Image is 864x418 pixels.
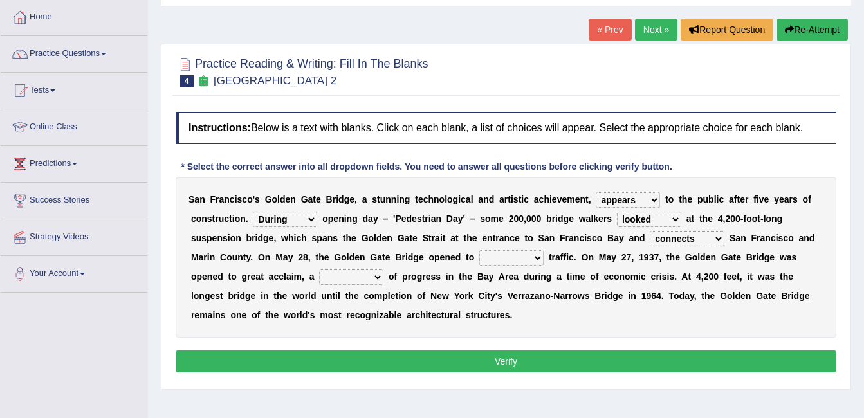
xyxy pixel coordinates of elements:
[778,233,784,243] b: s
[491,214,499,224] b: m
[432,233,435,243] b: r
[585,194,589,204] b: t
[391,194,397,204] b: n
[290,194,296,204] b: n
[240,214,246,224] b: n
[301,194,308,204] b: G
[603,214,607,224] b: r
[354,194,357,204] b: ,
[333,233,338,243] b: s
[464,233,467,243] b: t
[509,214,514,224] b: 2
[538,233,544,243] b: S
[555,214,558,224] b: i
[808,194,811,204] b: f
[301,233,307,243] b: h
[455,233,459,243] b: t
[589,194,591,204] b: ,
[398,233,405,243] b: G
[766,214,772,224] b: o
[207,214,212,224] b: s
[326,194,333,204] b: B
[708,214,713,224] b: e
[777,19,848,41] button: Re-Attempt
[217,233,223,243] b: n
[458,214,463,224] b: y
[346,233,352,243] b: h
[425,214,428,224] b: r
[508,194,511,204] b: t
[224,194,230,204] b: n
[510,233,515,243] b: c
[774,194,779,204] b: y
[737,194,740,204] b: t
[607,214,612,224] b: s
[269,233,274,243] b: e
[246,214,248,224] b: .
[735,214,740,224] b: 0
[537,214,542,224] b: 0
[757,194,759,204] b: i
[607,233,614,243] b: B
[265,194,272,204] b: G
[255,233,258,243] b: i
[681,19,773,41] button: Report Question
[718,214,723,224] b: 4
[387,233,392,243] b: n
[453,214,458,224] b: a
[793,194,798,204] b: s
[580,194,585,204] b: n
[579,214,586,224] b: w
[288,233,294,243] b: h
[493,233,496,243] b: t
[478,194,483,204] b: a
[593,214,598,224] b: k
[569,214,574,224] b: e
[699,214,703,224] b: t
[691,214,694,224] b: t
[372,194,377,204] b: s
[418,194,423,204] b: e
[504,233,510,243] b: n
[327,233,333,243] b: n
[586,214,591,224] b: a
[513,194,519,204] b: s
[363,214,369,224] b: d
[317,233,322,243] b: p
[552,214,555,224] b: r
[489,194,495,204] b: d
[176,160,677,174] div: * Select the correct answer into all dropdown fields. You need to answer all questions before cli...
[313,194,316,204] b: t
[428,214,431,224] b: i
[212,214,216,224] b: t
[471,194,473,204] b: l
[639,233,645,243] b: d
[224,214,229,224] b: c
[180,75,194,87] span: 4
[393,214,395,224] b: '
[513,214,519,224] b: 0
[1,219,147,251] a: Strategy Videos
[803,194,809,204] b: o
[219,194,225,204] b: a
[196,233,202,243] b: u
[197,75,210,87] small: Exam occurring question
[435,233,440,243] b: a
[412,214,417,224] b: e
[415,194,418,204] b: t
[511,194,513,204] b: i
[703,214,708,224] b: h
[428,233,432,243] b: t
[560,233,565,243] b: F
[584,233,587,243] b: i
[757,233,760,243] b: r
[779,194,784,204] b: e
[783,233,788,243] b: c
[296,233,301,243] b: c
[458,194,461,204] b: i
[515,233,520,243] b: e
[544,233,549,243] b: a
[562,194,567,204] b: e
[589,19,631,41] a: « Prev
[210,194,216,204] b: F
